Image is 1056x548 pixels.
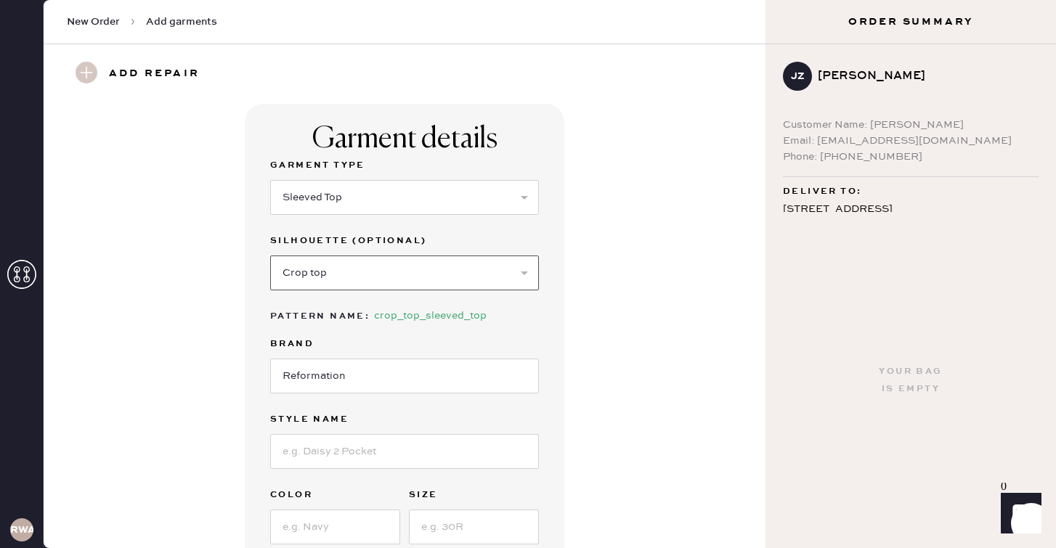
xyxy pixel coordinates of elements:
div: crop_top_sleeved_top [374,308,487,325]
label: Style name [270,411,539,428]
div: Your bag is empty [879,363,942,398]
h3: RWA [10,525,33,535]
div: Email: [EMAIL_ADDRESS][DOMAIN_NAME] [783,133,1039,149]
span: Add garments [146,15,217,29]
h3: Order Summary [765,15,1056,29]
h3: Add repair [109,62,200,86]
label: Brand [270,335,539,353]
input: Brand name [270,359,539,393]
label: Color [270,486,400,504]
h3: JZ [791,71,805,81]
label: Garment Type [270,157,539,174]
span: Deliver to: [783,183,861,200]
div: [PERSON_NAME] [818,68,1027,85]
input: e.g. Navy [270,510,400,544]
label: Size [409,486,539,504]
div: [STREET_ADDRESS] Apt 7D [GEOGRAPHIC_DATA] , NY 11106 [783,200,1039,255]
div: Customer Name: [PERSON_NAME] [783,117,1039,133]
label: Silhouette (optional) [270,232,539,250]
div: Pattern Name : [270,308,370,325]
div: Garment details [312,122,497,157]
span: New Order [67,15,120,29]
input: e.g. 30R [409,510,539,544]
div: Phone: [PHONE_NUMBER] [783,149,1039,165]
input: e.g. Daisy 2 Pocket [270,434,539,469]
iframe: Front Chat [987,483,1049,545]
